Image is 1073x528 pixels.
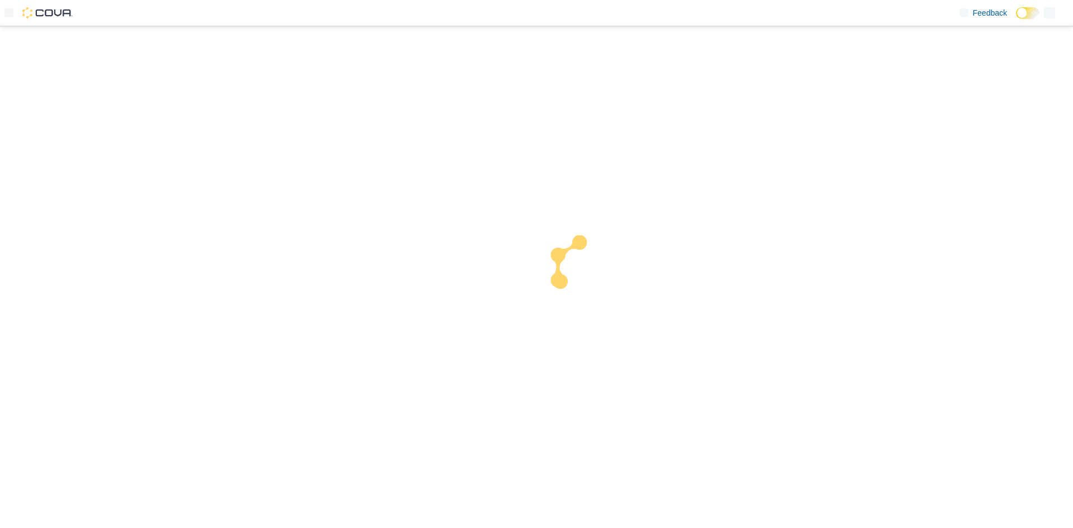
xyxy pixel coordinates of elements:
img: Cova [22,7,73,18]
span: Feedback [973,7,1007,18]
a: Feedback [955,2,1012,24]
input: Dark Mode [1016,7,1039,19]
img: cova-loader [536,227,620,311]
